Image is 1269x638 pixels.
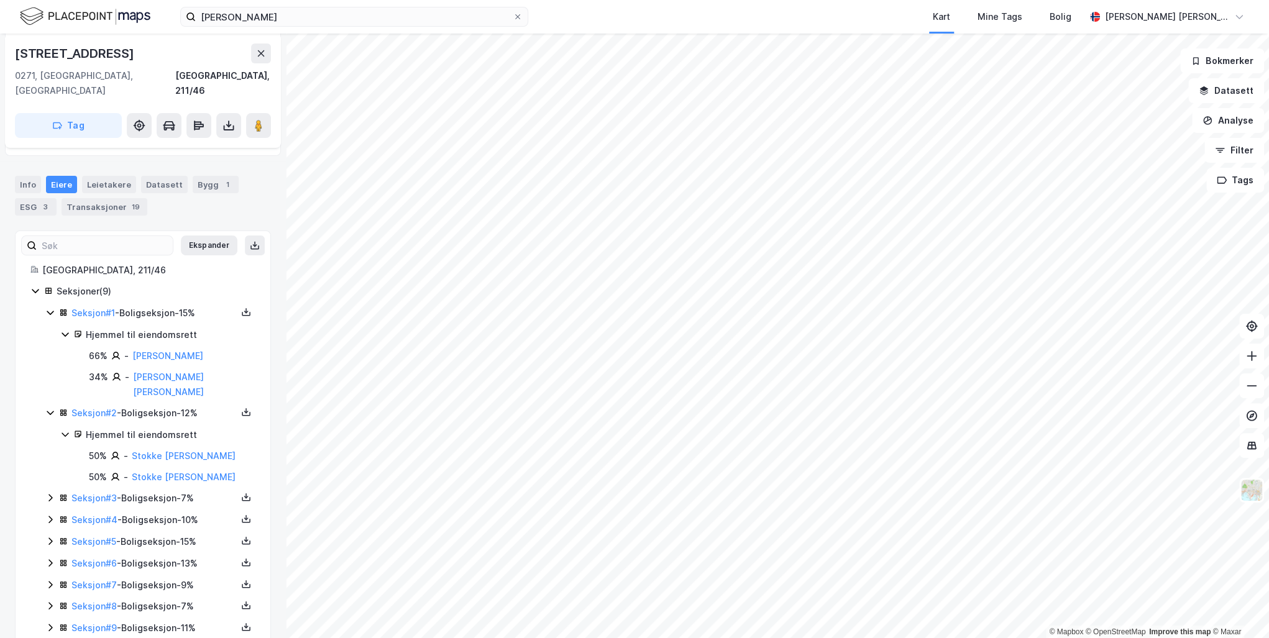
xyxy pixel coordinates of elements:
[196,7,513,26] input: Søk på adresse, matrikkel, gårdeiere, leietakere eller personer
[71,556,237,571] div: - Boligseksjon - 13%
[37,236,173,255] input: Søk
[221,178,234,191] div: 1
[71,491,237,506] div: - Boligseksjon - 7%
[15,68,175,98] div: 0271, [GEOGRAPHIC_DATA], [GEOGRAPHIC_DATA]
[86,327,255,342] div: Hjemmel til eiendomsrett
[1049,627,1083,636] a: Mapbox
[193,176,239,193] div: Bygg
[89,449,107,463] div: 50%
[1149,627,1211,636] a: Improve this map
[15,176,41,193] div: Info
[978,9,1022,24] div: Mine Tags
[181,235,237,255] button: Ekspander
[71,599,237,614] div: - Boligseksjon - 7%
[71,513,237,527] div: - Boligseksjon - 10%
[46,176,77,193] div: Eiere
[89,470,107,485] div: 50%
[89,349,108,363] div: 66%
[1050,9,1071,24] div: Bolig
[1180,48,1264,73] button: Bokmerker
[71,536,116,547] a: Seksjon#5
[71,406,237,421] div: - Boligseksjon - 12%
[71,534,237,549] div: - Boligseksjon - 15%
[86,427,255,442] div: Hjemmel til eiendomsrett
[71,580,117,590] a: Seksjon#7
[1240,478,1263,502] img: Z
[57,284,255,299] div: Seksjoner ( 9 )
[132,450,236,461] a: Stokke [PERSON_NAME]
[71,306,237,321] div: - Boligseksjon - 15%
[89,370,108,385] div: 34%
[125,370,129,385] div: -
[1207,578,1269,638] iframe: Chat Widget
[15,113,122,138] button: Tag
[1207,578,1269,638] div: Kontrollprogram for chat
[1206,168,1264,193] button: Tags
[1105,9,1229,24] div: [PERSON_NAME] [PERSON_NAME]
[141,176,188,193] div: Datasett
[933,9,950,24] div: Kart
[62,198,147,216] div: Transaksjoner
[71,601,117,611] a: Seksjon#8
[124,449,128,463] div: -
[1086,627,1146,636] a: OpenStreetMap
[132,350,203,361] a: [PERSON_NAME]
[71,621,237,636] div: - Boligseksjon - 11%
[129,201,142,213] div: 19
[71,578,237,593] div: - Boligseksjon - 9%
[71,514,117,525] a: Seksjon#4
[71,622,117,633] a: Seksjon#9
[15,43,137,63] div: [STREET_ADDRESS]
[1188,78,1264,103] button: Datasett
[39,201,52,213] div: 3
[124,470,128,485] div: -
[82,176,136,193] div: Leietakere
[124,349,129,363] div: -
[1204,138,1264,163] button: Filter
[71,493,117,503] a: Seksjon#3
[15,198,57,216] div: ESG
[132,472,236,482] a: Stokke [PERSON_NAME]
[133,371,204,397] a: [PERSON_NAME] [PERSON_NAME]
[71,308,115,318] a: Seksjon#1
[71,408,117,418] a: Seksjon#2
[1192,108,1264,133] button: Analyse
[175,68,271,98] div: [GEOGRAPHIC_DATA], 211/46
[42,263,255,278] div: [GEOGRAPHIC_DATA], 211/46
[20,6,150,27] img: logo.f888ab2527a4732fd821a326f86c7f29.svg
[71,558,117,568] a: Seksjon#6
